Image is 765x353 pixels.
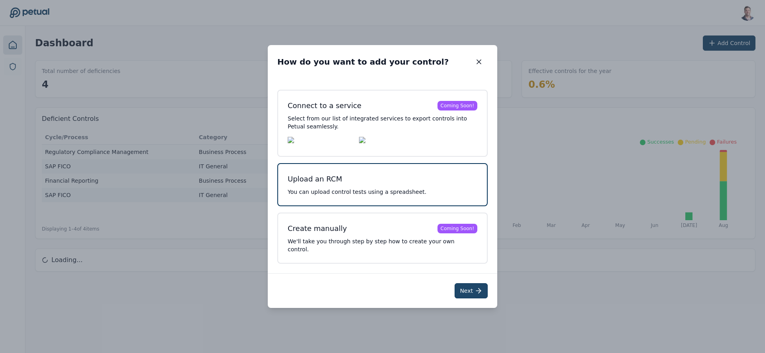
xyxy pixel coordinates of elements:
div: Coming Soon! [437,101,478,110]
p: We'll take you through step by step how to create your own control. [288,237,477,253]
button: Upload an RCMYou can upload control tests using a spreadsheet. [277,163,488,206]
p: Select from our list of integrated services to export controls into Petual seamlessly. [288,114,477,130]
img: Auditboard [288,137,353,146]
h2: How do you want to add your control? [277,56,449,67]
button: Create manuallyComing Soon!We'll take you through step by step how to create your own control. [277,213,488,264]
p: You can upload control tests using a spreadsheet. [288,188,477,196]
button: Connect to a serviceComing Soon!Select from our list of integrated services to export controls in... [277,90,488,157]
button: Next [455,283,488,298]
div: Coming Soon! [437,224,478,233]
img: Workiva [359,137,412,146]
div: Create manually [288,223,347,234]
div: Connect to a service [288,100,361,111]
div: Upload an RCM [288,174,342,185]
